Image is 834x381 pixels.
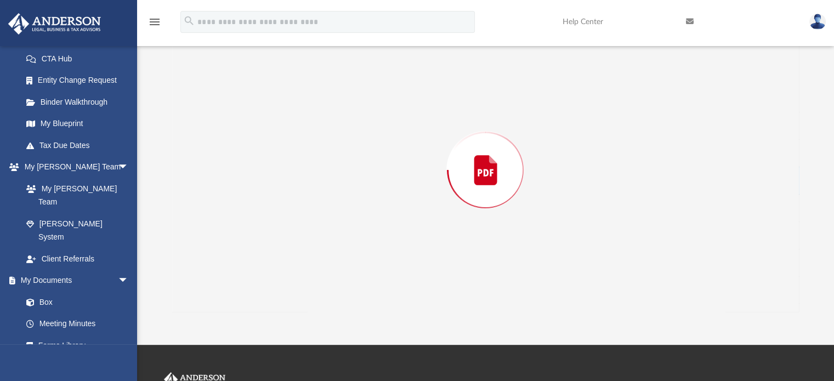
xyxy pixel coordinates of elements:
img: User Pic [809,14,826,30]
a: menu [148,21,161,29]
a: [PERSON_NAME] System [15,213,140,248]
a: Client Referrals [15,248,140,270]
a: Entity Change Request [15,70,145,92]
a: My [PERSON_NAME] Team [15,178,134,213]
a: My Documentsarrow_drop_down [8,270,140,292]
span: arrow_drop_down [118,156,140,179]
a: My Blueprint [15,113,140,135]
a: CTA Hub [15,48,145,70]
a: Binder Walkthrough [15,91,145,113]
a: Tax Due Dates [15,134,145,156]
span: arrow_drop_down [118,270,140,292]
i: menu [148,15,161,29]
a: Box [15,291,134,313]
a: Meeting Minutes [15,313,140,335]
a: Forms Library [15,334,134,356]
img: Anderson Advisors Platinum Portal [5,13,104,35]
a: My [PERSON_NAME] Teamarrow_drop_down [8,156,140,178]
i: search [183,15,195,27]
